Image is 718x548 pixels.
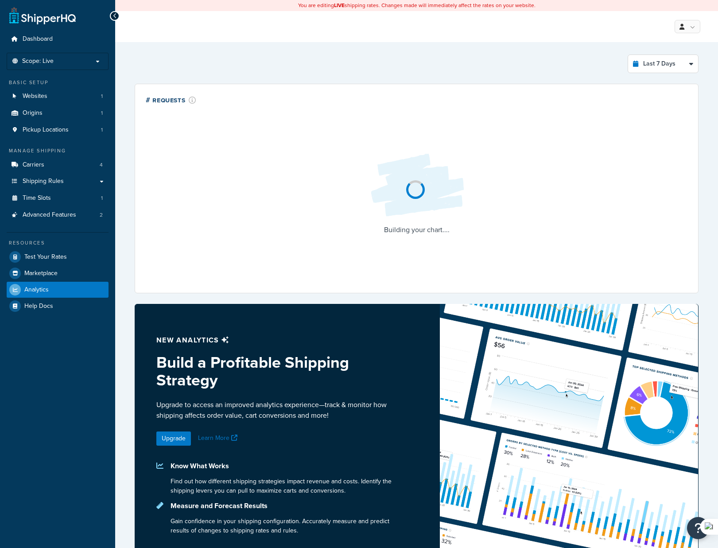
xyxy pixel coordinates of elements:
li: Carriers [7,157,109,173]
span: 1 [101,126,103,134]
li: Time Slots [7,190,109,206]
span: Websites [23,93,47,100]
span: Test Your Rates [24,253,67,261]
span: Origins [23,109,43,117]
span: 1 [101,93,103,100]
a: Analytics [7,282,109,298]
a: Marketplace [7,265,109,281]
span: Pickup Locations [23,126,69,134]
b: LIVE [334,1,345,9]
img: Loading... [364,147,470,224]
li: Websites [7,88,109,105]
span: 4 [100,161,103,169]
a: Pickup Locations1 [7,122,109,138]
a: Upgrade [156,431,191,446]
p: Building your chart.... [364,224,470,236]
span: 1 [101,194,103,202]
a: Learn More [198,433,240,443]
a: Dashboard [7,31,109,47]
div: # Requests [146,95,196,105]
span: 2 [100,211,103,219]
div: Manage Shipping [7,147,109,155]
p: Know What Works [171,460,396,472]
span: Marketplace [24,270,58,277]
span: Advanced Features [23,211,76,219]
button: Open Resource Center [687,517,709,539]
span: Dashboard [23,35,53,43]
li: Advanced Features [7,207,109,223]
a: Shipping Rules [7,173,109,190]
span: Scope: Live [22,58,54,65]
span: Help Docs [24,303,53,310]
li: Origins [7,105,109,121]
div: Basic Setup [7,79,109,86]
h3: Build a Profitable Shipping Strategy [156,354,396,389]
p: New analytics [156,334,396,346]
span: Time Slots [23,194,51,202]
a: Websites1 [7,88,109,105]
span: Shipping Rules [23,178,64,185]
span: 1 [101,109,103,117]
p: Upgrade to access an improved analytics experience—track & monitor how shipping affects order val... [156,400,396,421]
span: Carriers [23,161,44,169]
a: Test Your Rates [7,249,109,265]
a: Advanced Features2 [7,207,109,223]
a: Origins1 [7,105,109,121]
a: Help Docs [7,298,109,314]
p: Find out how different shipping strategies impact revenue and costs. Identify the shipping levers... [171,477,396,495]
p: Measure and Forecast Results [171,500,396,512]
a: Carriers4 [7,157,109,173]
div: Resources [7,239,109,247]
p: Gain confidence in your shipping configuration. Accurately measure and predict results of changes... [171,517,396,535]
a: Time Slots1 [7,190,109,206]
li: Pickup Locations [7,122,109,138]
span: Analytics [24,286,49,294]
